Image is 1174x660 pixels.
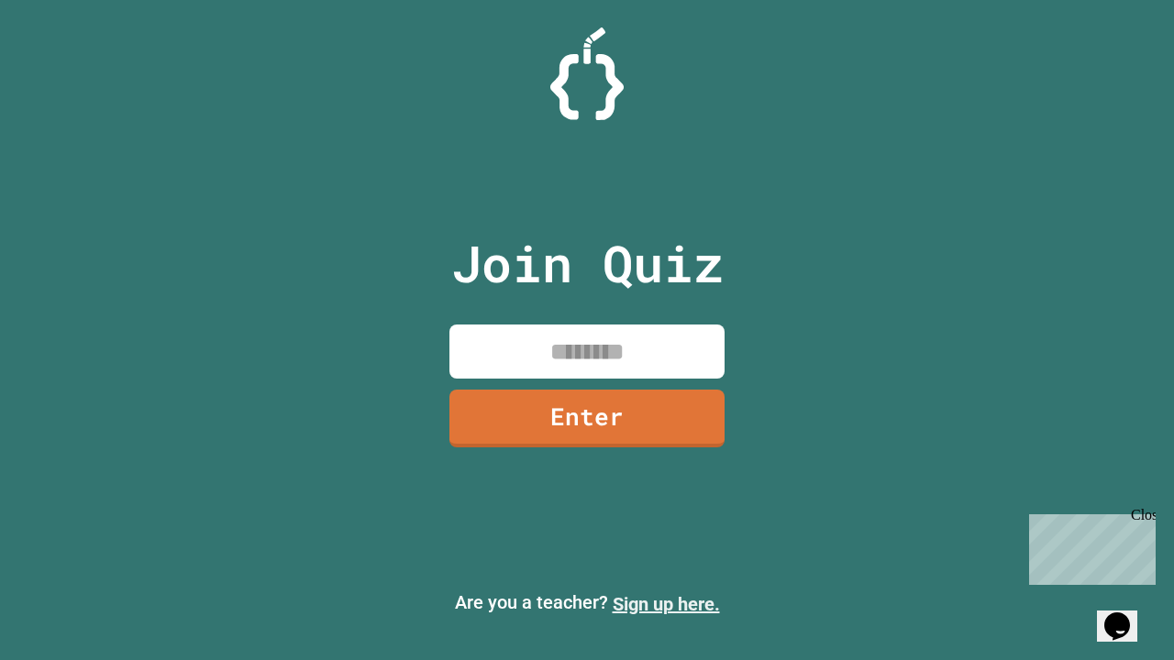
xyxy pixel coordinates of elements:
a: Enter [449,390,725,447]
img: Logo.svg [550,27,624,120]
iframe: chat widget [1097,587,1156,642]
p: Join Quiz [451,225,724,302]
iframe: chat widget [1022,507,1156,585]
a: Sign up here. [613,593,720,615]
p: Are you a teacher? [15,588,1159,618]
div: Chat with us now!Close [7,7,127,116]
